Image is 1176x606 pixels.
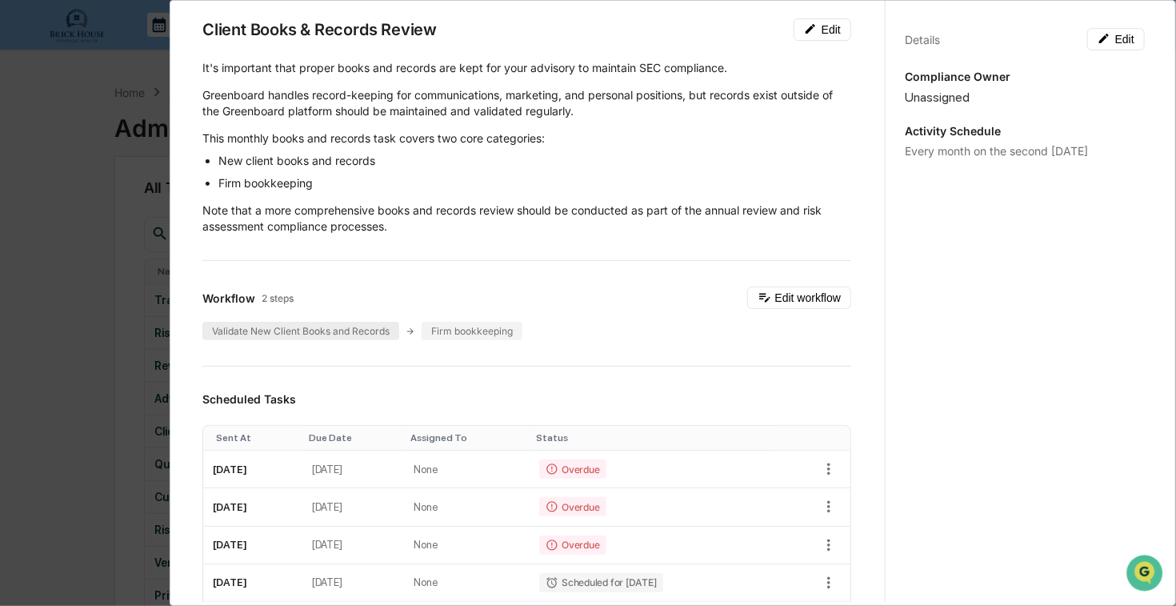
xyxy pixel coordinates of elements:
[10,226,107,255] a: 🔎Data Lookup
[539,497,606,516] div: Overdue
[302,527,405,564] td: [DATE]
[218,153,851,169] li: New client books and records
[110,195,205,224] a: 🗄️Attestations
[905,124,1145,138] p: Activity Schedule
[794,18,851,41] button: Edit
[203,564,302,602] td: [DATE]
[16,203,29,216] div: 🖐️
[905,70,1145,83] p: Compliance Owner
[539,573,662,592] div: Scheduled for [DATE]
[539,460,606,479] div: Overdue
[16,122,45,151] img: 1746055101610-c473b297-6a78-478c-a979-82029cc54cd1
[905,33,940,46] div: Details
[216,432,296,443] div: Toggle SortBy
[54,122,262,138] div: Start new chat
[54,138,202,151] div: We're available if you need us!
[202,322,399,340] div: Validate New Client Books and Records
[159,271,194,283] span: Pylon
[405,451,530,488] td: None
[32,232,101,248] span: Data Lookup
[202,20,437,39] div: Client Books & Records Review
[116,203,129,216] div: 🗄️
[203,527,302,564] td: [DATE]
[411,432,524,443] div: Toggle SortBy
[405,564,530,602] td: None
[262,292,294,304] span: 2 steps
[405,488,530,526] td: None
[218,175,851,191] li: Firm bookkeeping
[905,90,1145,105] div: Unassigned
[32,202,103,218] span: Preclearance
[202,203,851,235] p: Note that a more comprehensive books and records review should be conducted as part of the annual...
[272,127,291,146] button: Start new chat
[1087,28,1145,50] button: Edit
[16,234,29,247] div: 🔎
[422,322,522,340] div: Firm bookkeeping
[202,392,851,406] h3: Scheduled Tasks
[302,488,405,526] td: [DATE]
[405,527,530,564] td: None
[747,287,851,309] button: Edit workflow
[202,60,851,76] p: It's important that proper books and records are kept for your advisory to maintain SEC compliance.
[203,451,302,488] td: [DATE]
[302,564,405,602] td: [DATE]
[202,130,851,146] p: This monthly books and records task covers two core categories:
[1125,553,1168,596] iframe: Open customer support
[113,271,194,283] a: Powered byPylon
[202,87,851,119] p: Greenboard handles record-keeping for communications, marketing, and personal positions, but reco...
[202,291,255,305] span: Workflow
[132,202,198,218] span: Attestations
[203,488,302,526] td: [DATE]
[536,432,769,443] div: Toggle SortBy
[10,195,110,224] a: 🖐️Preclearance
[309,432,398,443] div: Toggle SortBy
[16,34,291,59] p: How can we help?
[539,536,606,555] div: Overdue
[905,144,1145,158] div: Every month on the second [DATE]
[302,451,405,488] td: [DATE]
